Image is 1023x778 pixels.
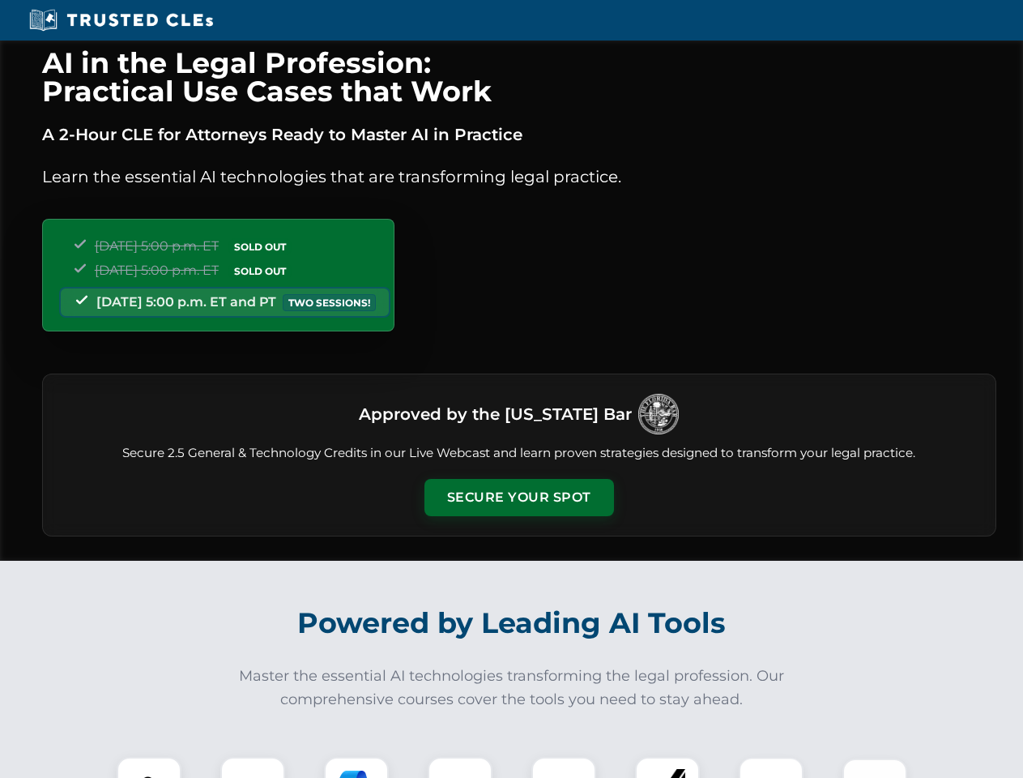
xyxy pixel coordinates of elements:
img: Logo [638,394,679,434]
p: Master the essential AI technologies transforming the legal profession. Our comprehensive courses... [228,665,795,712]
span: SOLD OUT [228,263,292,280]
p: A 2-Hour CLE for Attorneys Ready to Master AI in Practice [42,122,996,147]
img: Trusted CLEs [24,8,218,32]
p: Secure 2.5 General & Technology Credits in our Live Webcast and learn proven strategies designed ... [62,444,976,463]
h1: AI in the Legal Profession: Practical Use Cases that Work [42,49,996,105]
h3: Approved by the [US_STATE] Bar [359,400,632,429]
span: SOLD OUT [228,238,292,255]
h2: Powered by Leading AI Tools [63,595,961,652]
span: [DATE] 5:00 p.m. ET [95,238,219,254]
p: Learn the essential AI technologies that are transforming legal practice. [42,164,996,190]
span: [DATE] 5:00 p.m. ET [95,263,219,278]
button: Secure Your Spot [424,479,614,516]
